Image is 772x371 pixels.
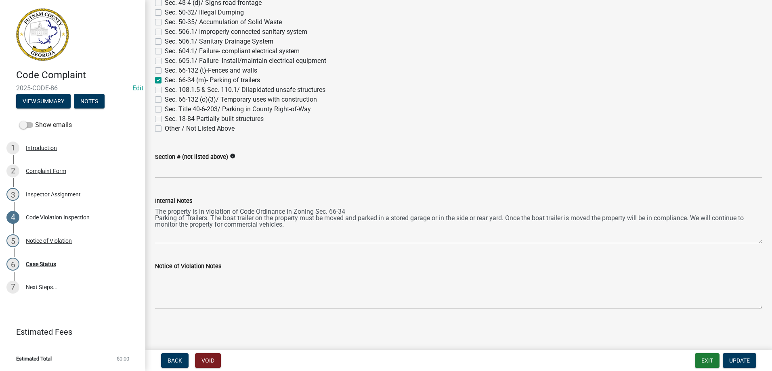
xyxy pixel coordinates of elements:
[26,168,66,174] div: Complaint Form
[6,258,19,271] div: 6
[16,356,52,361] span: Estimated Total
[155,264,221,269] label: Notice of Violation Notes
[695,353,720,368] button: Exit
[6,324,132,340] a: Estimated Fees
[230,153,235,159] i: info
[165,46,300,56] label: Sec. 604.1/ Failure- compliant electrical system
[16,84,129,92] span: 2025-CODE-86
[6,281,19,294] div: 7
[165,8,244,17] label: Sec. 50-32/ Illegal Dumping
[6,165,19,177] div: 2
[165,124,235,133] label: Other / Not Listed Above
[165,75,260,85] label: Sec. 66-34 (m)- Parking of trailers
[165,114,264,124] label: Sec. 18-84 Partially built structures
[26,192,81,197] div: Inspector Assignment
[723,353,756,368] button: Update
[132,84,143,92] wm-modal-confirm: Edit Application Number
[16,8,69,61] img: Putnam County, Georgia
[74,94,105,108] button: Notes
[16,94,71,108] button: View Summary
[165,17,282,27] label: Sec. 50-35/ Accumulation of Solid Waste
[195,353,221,368] button: Void
[165,104,311,114] label: Sec. Title 40-6-203/ Parking in County Right-of-Way
[165,56,326,66] label: Sec. 605.1/ Failure- Install/maintain electrical equipment
[6,234,19,247] div: 5
[6,211,19,224] div: 4
[19,120,72,130] label: Show emails
[132,84,143,92] a: Edit
[74,98,105,105] wm-modal-confirm: Notes
[155,154,228,160] label: Section # (not listed above)
[117,356,129,361] span: $0.00
[168,357,182,364] span: Back
[26,238,72,244] div: Notice of Violation
[16,98,71,105] wm-modal-confirm: Summary
[729,357,750,364] span: Update
[6,188,19,201] div: 3
[26,145,57,151] div: Introduction
[165,66,257,75] label: Sec. 66-132 (t)-Fences and walls
[155,198,192,204] label: Internal Notes
[165,37,273,46] label: Sec. 506.1/ Sanitary Drainage System
[16,69,139,81] h4: Code Complaint
[165,27,307,37] label: Sec. 506.1/ Improperly connected sanitary system
[26,261,56,267] div: Case Status
[165,85,325,95] label: Sec. 108.1.5 & Sec. 110.1/ Dilapidated unsafe structures
[26,215,90,220] div: Code Violation Inspection
[165,95,317,104] label: Sec. 66-132 (o)(3)/ Temporary uses with construction
[161,353,189,368] button: Back
[6,142,19,154] div: 1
